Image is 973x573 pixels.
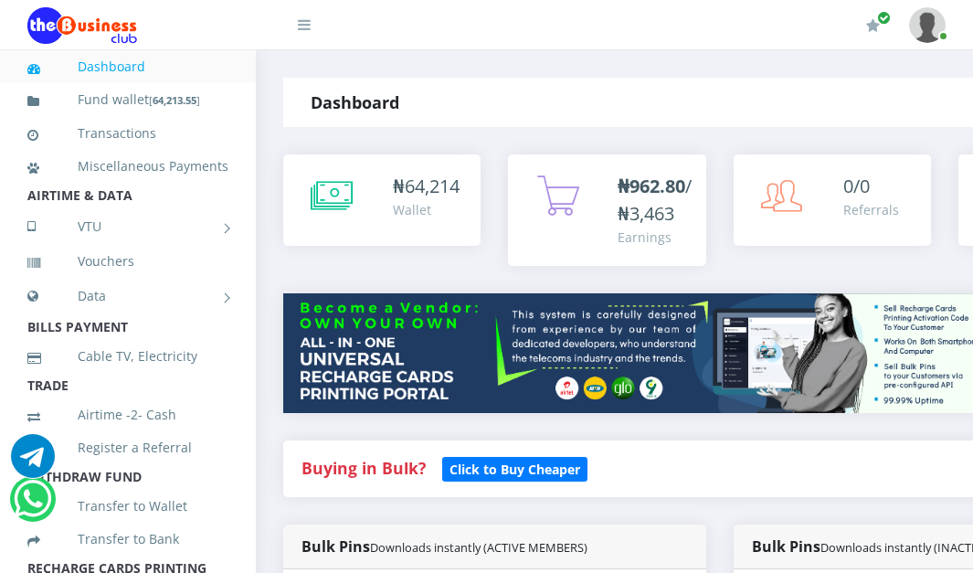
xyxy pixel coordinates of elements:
a: Miscellaneous Payments [27,145,228,187]
b: ₦962.80 [618,174,685,198]
a: ₦962.80/₦3,463 Earnings [508,154,705,266]
a: Chat for support [14,491,51,521]
a: Dashboard [27,46,228,88]
a: Chat for support [11,448,55,478]
a: Vouchers [27,240,228,282]
i: Renew/Upgrade Subscription [866,18,880,33]
div: Referrals [843,200,899,219]
b: 64,213.55 [153,93,196,107]
span: 64,214 [405,174,460,198]
a: Click to Buy Cheaper [442,457,587,479]
a: Transfer to Bank [27,518,228,560]
strong: Buying in Bulk? [301,457,426,479]
a: VTU [27,204,228,249]
strong: Dashboard [311,91,399,113]
a: Airtime -2- Cash [27,394,228,436]
small: Downloads instantly (ACTIVE MEMBERS) [370,539,587,556]
span: 0/0 [843,174,870,198]
a: 0/0 Referrals [734,154,931,246]
div: ₦ [393,173,460,200]
b: Click to Buy Cheaper [449,461,580,478]
span: /₦3,463 [618,174,692,226]
div: Earnings [618,228,692,247]
a: Fund wallet[64,213.55] [27,79,228,122]
a: ₦64,214 Wallet [283,154,481,246]
a: Register a Referral [27,427,228,469]
a: Cable TV, Electricity [27,335,228,377]
img: User [909,7,946,43]
div: Wallet [393,200,460,219]
a: Transactions [27,112,228,154]
small: [ ] [149,93,200,107]
span: Renew/Upgrade Subscription [877,11,891,25]
a: Data [27,273,228,319]
strong: Bulk Pins [301,536,587,557]
a: Transfer to Wallet [27,485,228,527]
img: Logo [27,7,137,44]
